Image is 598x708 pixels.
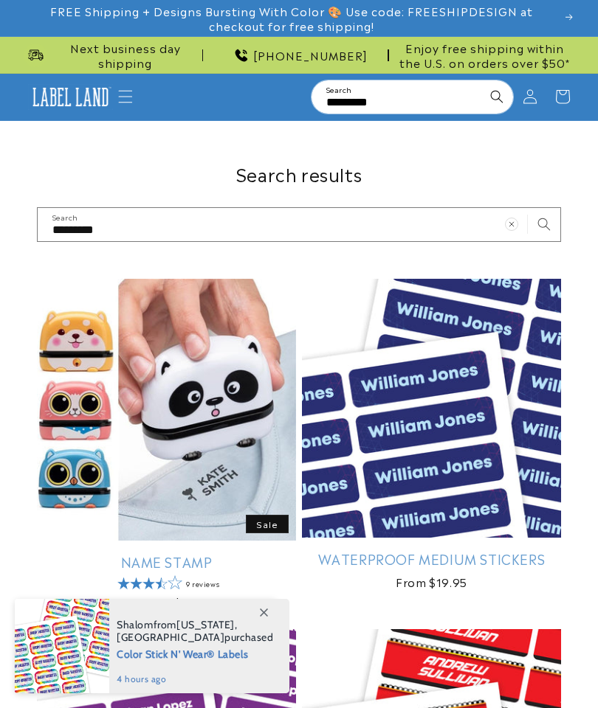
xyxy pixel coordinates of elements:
button: Clear search term [448,80,481,113]
button: Search [481,80,513,113]
span: Next business day shipping [47,41,203,69]
span: from , purchased [117,619,274,644]
a: Label Land [22,78,118,116]
img: Label Land [28,84,113,111]
span: [GEOGRAPHIC_DATA] [117,631,224,644]
summary: Menu [109,80,142,113]
span: FREE Shipping + Designs Bursting With Color 🎨 Use code: FREESHIPDESIGN at checkout for free shipp... [24,4,560,32]
div: Announcement [209,37,388,73]
a: Name Stamp [37,553,296,570]
span: [US_STATE] [176,618,235,631]
h1: Search results [37,162,561,185]
div: Announcement [395,37,574,73]
span: Shalom [117,618,154,631]
span: [PHONE_NUMBER] [253,48,368,63]
div: Announcement [24,37,203,73]
span: Enjoy free shipping within the U.S. on orders over $50* [395,41,574,69]
a: Waterproof Medium Stickers [302,550,561,567]
button: Clear search term [495,208,528,240]
button: Search [528,208,560,240]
